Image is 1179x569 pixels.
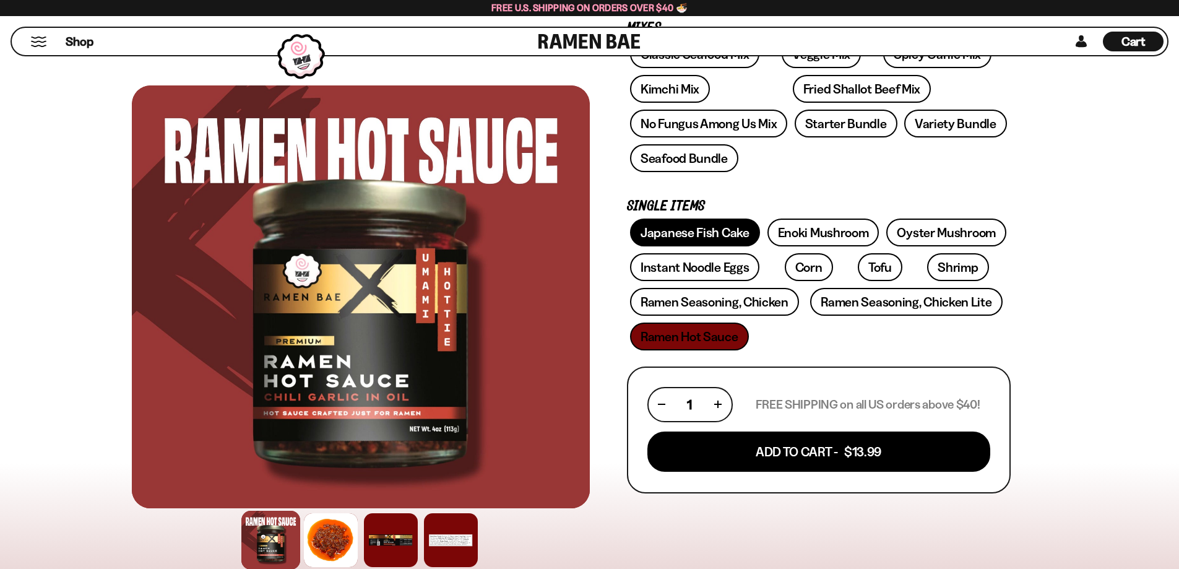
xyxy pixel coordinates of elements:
div: Cart [1103,28,1164,55]
a: Shop [66,32,93,51]
p: Single Items [627,201,1011,212]
span: Shop [66,33,93,50]
span: Free U.S. Shipping on Orders over $40 🍜 [491,2,688,14]
a: Tofu [858,253,902,281]
span: Cart [1121,34,1146,49]
a: Instant Noodle Eggs [630,253,759,281]
span: 1 [687,397,692,412]
a: Enoki Mushroom [767,219,879,246]
a: Starter Bundle [795,110,897,137]
button: Add To Cart - $13.99 [647,432,990,472]
a: No Fungus Among Us Mix [630,110,787,137]
button: Mobile Menu Trigger [30,37,47,47]
a: Ramen Seasoning, Chicken [630,288,799,316]
a: Corn [785,253,833,281]
a: Variety Bundle [904,110,1007,137]
a: Kimchi Mix [630,75,710,103]
a: Oyster Mushroom [886,219,1006,246]
p: FREE SHIPPING on all US orders above $40! [756,397,980,412]
a: Japanese Fish Cake [630,219,760,246]
a: Fried Shallot Beef Mix [793,75,931,103]
a: Seafood Bundle [630,144,738,172]
a: Shrimp [927,253,988,281]
a: Ramen Seasoning, Chicken Lite [810,288,1002,316]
